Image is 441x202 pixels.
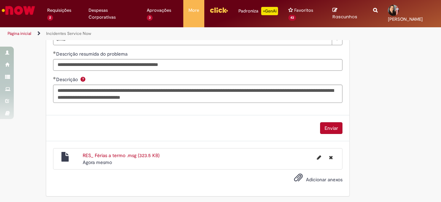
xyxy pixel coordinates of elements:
[288,15,296,21] span: 43
[83,159,112,165] span: Agora mesmo
[53,85,342,103] textarea: Descrição
[147,15,153,21] span: 3
[83,159,112,165] time: 28/08/2025 08:51:38
[47,7,71,14] span: Requisições
[5,27,289,40] ul: Trilhas de página
[320,122,342,134] button: Enviar
[332,13,357,20] span: Rascunhos
[53,77,56,79] span: Obrigatório Preenchido
[147,7,171,14] span: Aprovações
[261,7,278,15] p: +GenAi
[238,7,278,15] div: Padroniza
[294,7,313,14] span: Favoritos
[325,152,337,163] button: Excluir RES_ Férias a termo .msg
[79,76,87,82] span: Ajuda para Descrição
[388,16,423,22] span: [PERSON_NAME]
[8,31,31,36] a: Página inicial
[53,59,342,71] input: Descrição resumida do problema
[188,7,199,14] span: More
[47,15,53,21] span: 2
[46,31,91,36] a: Incidentes Service Now
[56,51,129,57] span: Descrição resumida do problema
[1,3,36,17] img: ServiceNow
[332,7,363,20] a: Rascunhos
[53,51,56,54] span: Obrigatório Preenchido
[209,5,228,15] img: click_logo_yellow_360x200.png
[292,171,305,187] button: Adicionar anexos
[56,76,79,83] span: Descrição
[313,152,325,163] button: Editar nome de arquivo RES_ Férias a termo .msg
[306,176,342,183] span: Adicionar anexos
[89,7,136,21] span: Despesas Corporativas
[83,152,160,158] a: RES_ Férias a termo .msg (323.5 KB)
